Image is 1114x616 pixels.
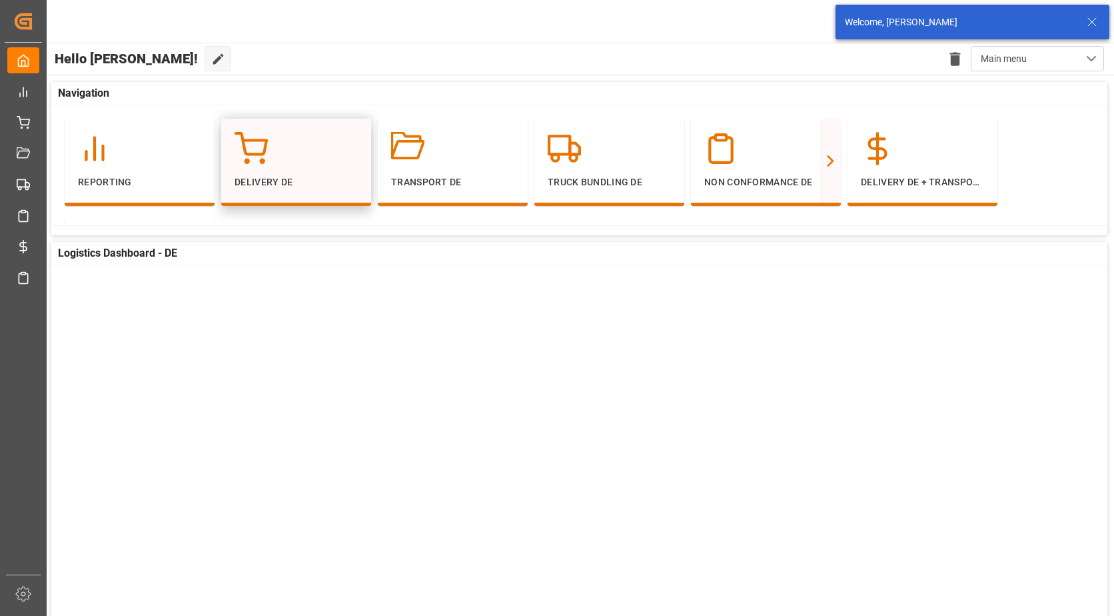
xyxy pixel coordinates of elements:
p: Reporting [78,175,201,189]
p: Delivery DE + Transport Cost [861,175,984,189]
p: Delivery DE [235,175,358,189]
p: Non Conformance DE [704,175,828,189]
span: Main menu [981,52,1027,66]
div: Welcome, [PERSON_NAME] [845,15,1074,29]
span: Logistics Dashboard - DE [58,245,177,261]
p: Truck Bundling DE [548,175,671,189]
span: Navigation [58,85,109,101]
p: Transport DE [391,175,514,189]
button: open menu [971,46,1104,71]
span: Hello [PERSON_NAME]! [55,46,198,71]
